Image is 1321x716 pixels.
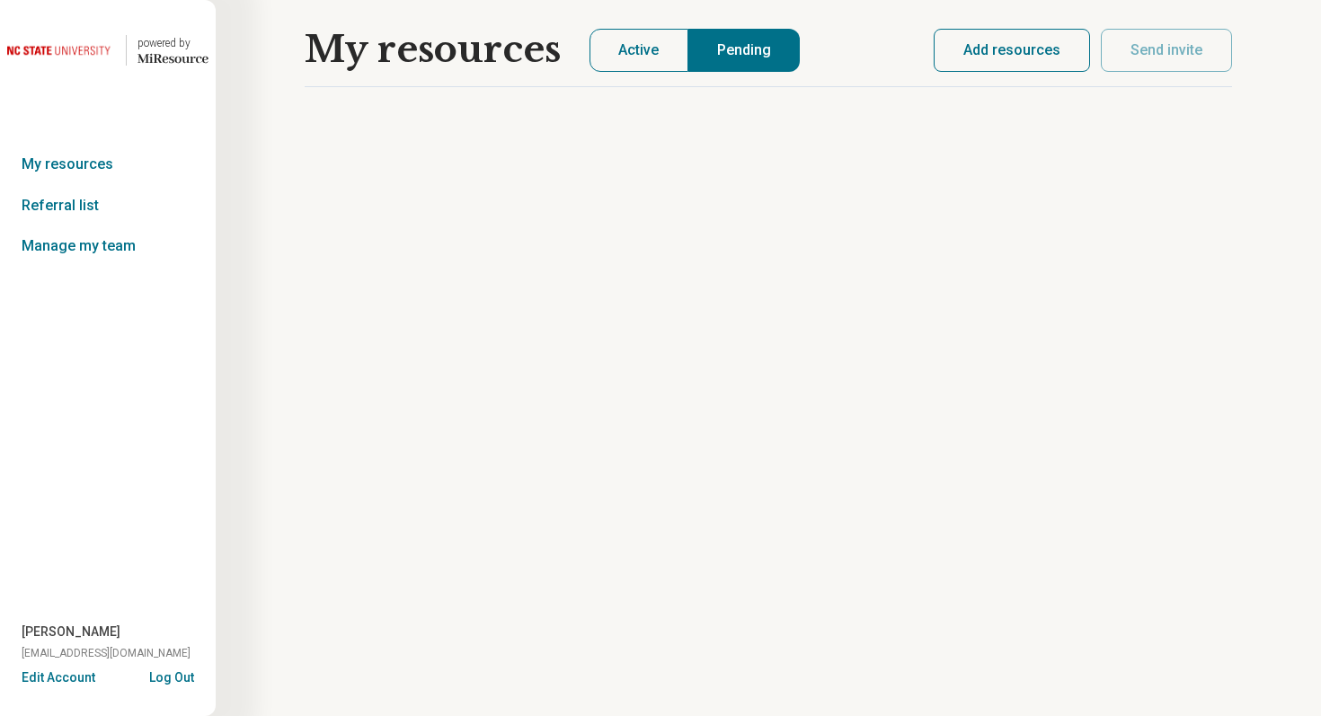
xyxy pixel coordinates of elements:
[22,668,95,687] button: Edit Account
[305,29,561,72] h1: My resources
[688,29,801,72] button: Pending
[590,29,688,72] button: Active
[149,668,194,683] button: Log Out
[22,645,191,661] span: [EMAIL_ADDRESS][DOMAIN_NAME]
[137,35,208,51] div: powered by
[7,29,115,72] img: North Carolina State University
[22,623,120,641] span: [PERSON_NAME]
[7,29,208,72] a: North Carolina State University powered by
[1101,29,1232,72] button: Send invite
[934,29,1090,72] button: Add resources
